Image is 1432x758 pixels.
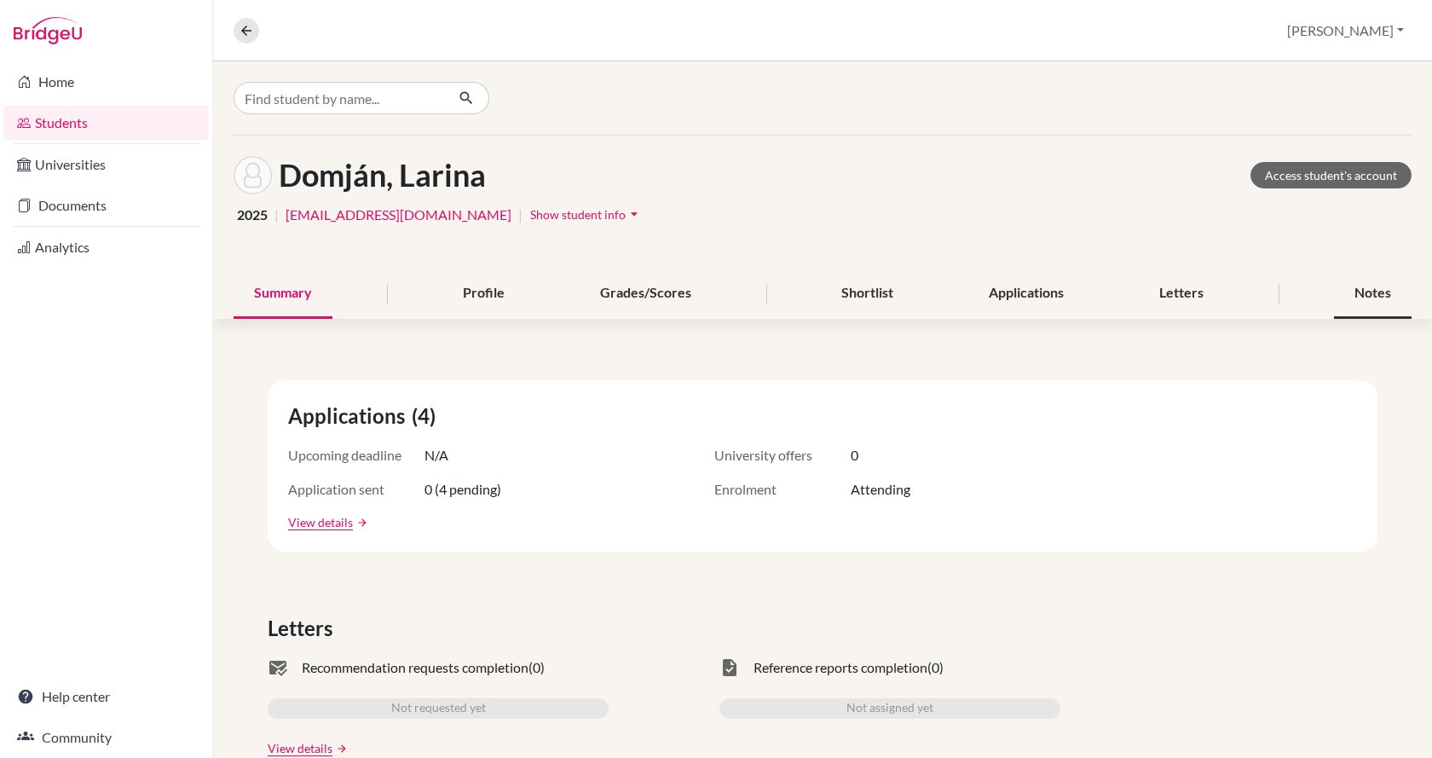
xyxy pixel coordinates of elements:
span: | [274,205,279,225]
div: Applications [968,269,1084,319]
input: Find student by name... [234,82,445,114]
span: Applications [288,401,412,431]
a: Help center [3,680,209,714]
span: N/A [424,445,448,466]
img: Bridge-U [14,17,82,44]
a: Students [3,106,209,140]
a: [EMAIL_ADDRESS][DOMAIN_NAME] [286,205,511,225]
button: [PERSON_NAME] [1279,14,1412,47]
span: mark_email_read [268,657,288,678]
h1: Domján, Larina [279,157,486,194]
span: Recommendation requests completion [302,657,528,678]
a: Access student's account [1250,162,1412,188]
a: arrow_forward [353,517,368,529]
span: 2025 [237,205,268,225]
a: Documents [3,188,209,223]
div: Letters [1139,269,1224,319]
a: Universities [3,148,209,182]
div: Summary [234,269,332,319]
div: Shortlist [821,269,914,319]
span: Not assigned yet [846,698,933,719]
span: (0) [528,657,545,678]
span: Attending [851,479,910,500]
span: Upcoming deadline [288,445,424,466]
a: View details [268,739,332,757]
a: View details [288,513,353,531]
span: 0 (4 pending) [424,479,501,500]
div: Profile [442,269,525,319]
span: Show student info [530,207,626,222]
div: Notes [1334,269,1412,319]
a: Home [3,65,209,99]
span: (4) [412,401,442,431]
span: Not requested yet [391,698,486,719]
img: Larina Domján's avatar [234,156,272,194]
i: arrow_drop_down [626,205,643,223]
span: Letters [268,613,339,644]
a: arrow_forward [332,743,348,755]
a: Community [3,720,209,755]
div: Grades/Scores [580,269,712,319]
button: Show student infoarrow_drop_down [529,201,644,228]
span: Application sent [288,479,424,500]
span: (0) [927,657,944,678]
span: University offers [714,445,851,466]
span: | [518,205,523,225]
span: 0 [851,445,858,466]
span: Enrolment [714,479,851,500]
span: task [719,657,740,678]
a: Analytics [3,230,209,264]
span: Reference reports completion [754,657,927,678]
